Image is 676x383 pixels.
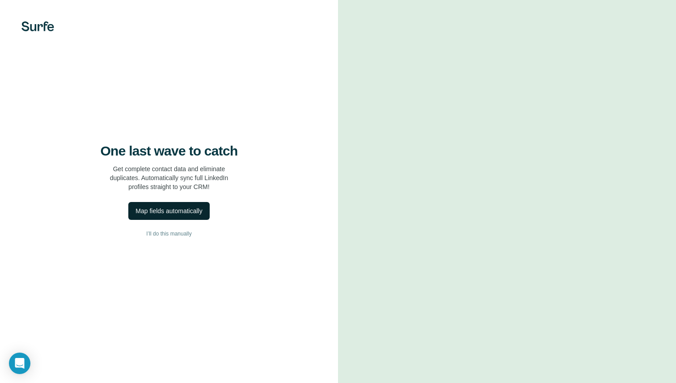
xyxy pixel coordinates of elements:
[18,227,320,240] button: I’ll do this manually
[128,202,209,220] button: Map fields automatically
[9,353,30,374] div: Open Intercom Messenger
[101,143,238,159] h4: One last wave to catch
[146,230,191,238] span: I’ll do this manually
[135,206,202,215] div: Map fields automatically
[110,164,228,191] p: Get complete contact data and eliminate duplicates. Automatically sync full LinkedIn profiles str...
[21,21,54,31] img: Surfe's logo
